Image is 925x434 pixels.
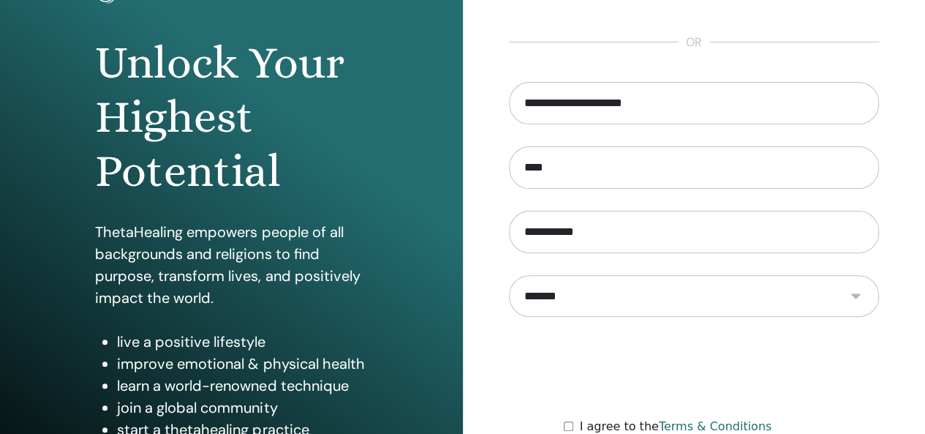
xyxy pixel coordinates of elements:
[583,339,805,396] iframe: reCAPTCHA
[659,419,771,433] a: Terms & Conditions
[95,36,367,199] h1: Unlock Your Highest Potential
[117,375,367,397] li: learn a world-renowned technique
[679,34,709,51] span: or
[95,221,367,309] p: ThetaHealing empowers people of all backgrounds and religions to find purpose, transform lives, a...
[117,353,367,375] li: improve emotional & physical health
[117,397,367,419] li: join a global community
[117,331,367,353] li: live a positive lifestyle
